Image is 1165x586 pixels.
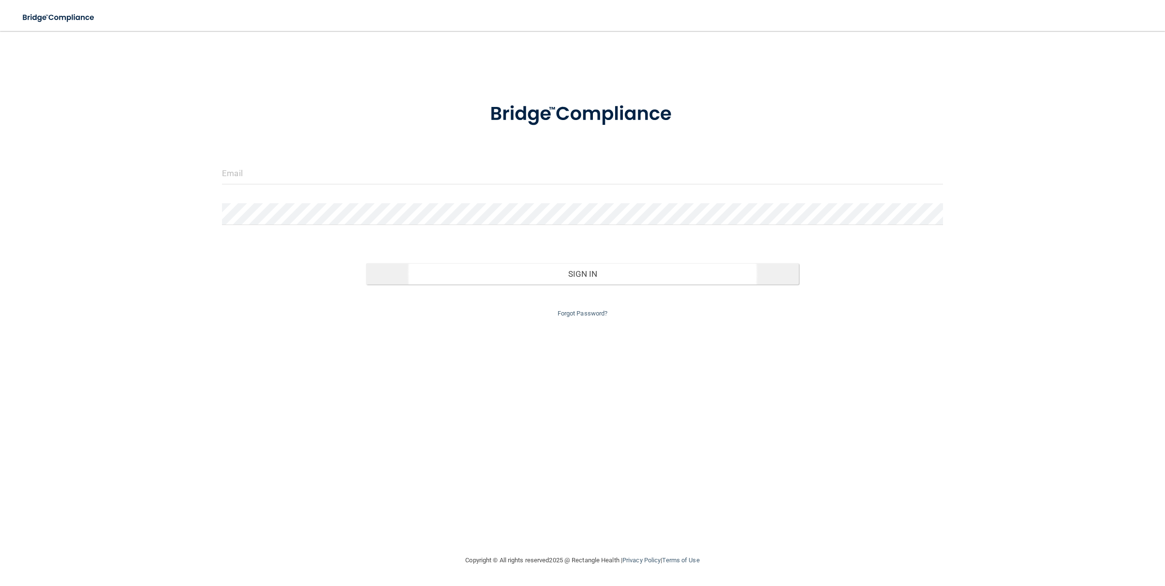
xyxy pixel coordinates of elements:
img: bridge_compliance_login_screen.278c3ca4.svg [470,89,695,139]
iframe: Drift Widget Chat Controller [998,517,1153,556]
input: Email [222,163,943,184]
a: Terms of Use [662,556,699,564]
a: Forgot Password? [558,310,608,317]
img: bridge_compliance_login_screen.278c3ca4.svg [15,8,103,28]
button: Sign In [366,263,798,285]
a: Privacy Policy [622,556,661,564]
div: Copyright © All rights reserved 2025 @ Rectangle Health | | [406,545,759,576]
